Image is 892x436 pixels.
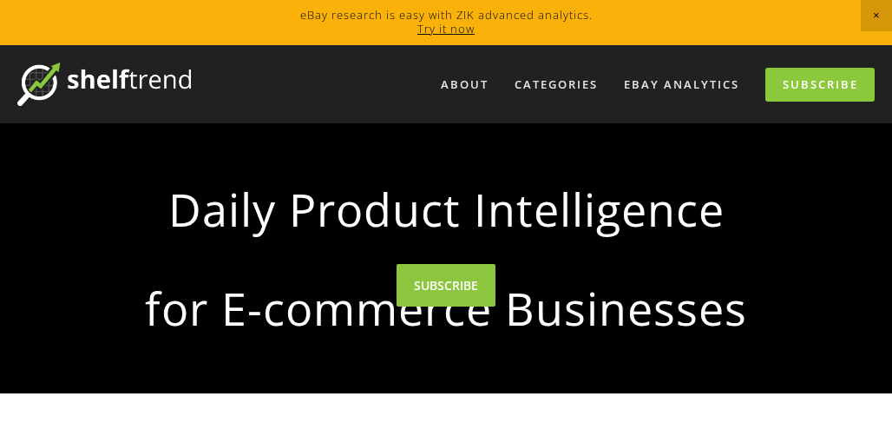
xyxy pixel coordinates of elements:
a: SUBSCRIBE [397,264,495,307]
strong: Daily Product Intelligence [59,168,833,250]
a: eBay Analytics [613,70,751,99]
a: About [430,70,500,99]
img: ShelfTrend [17,63,191,106]
a: Subscribe [765,68,875,102]
div: Categories [503,70,609,99]
a: Try it now [417,21,475,36]
strong: for E-commerce Businesses [59,268,833,349]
